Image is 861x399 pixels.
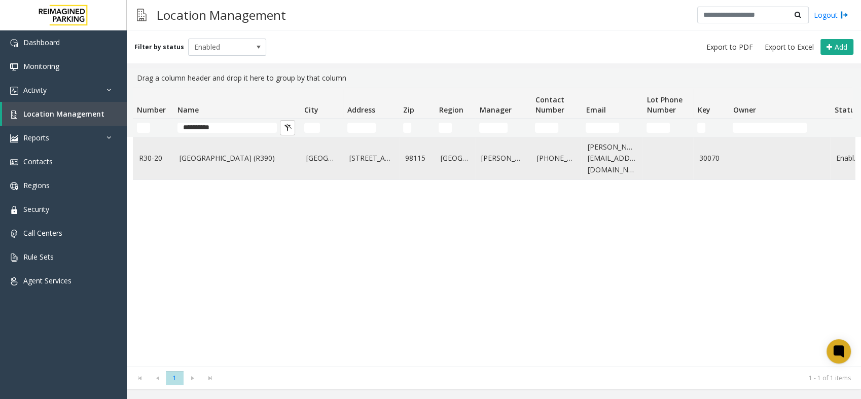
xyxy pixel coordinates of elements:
[439,123,452,133] input: Region Filter
[177,105,199,115] span: Name
[582,119,642,137] td: Email Filter
[435,119,475,137] td: Region Filter
[697,105,710,115] span: Key
[699,153,723,164] a: 30070
[306,153,337,164] a: [GEOGRAPHIC_DATA]
[133,68,855,88] div: Drag a column header and drop it here to group by that column
[23,85,47,95] span: Activity
[152,3,291,27] h3: Location Management
[173,119,300,137] td: Name Filter
[347,105,375,115] span: Address
[588,141,636,175] a: [PERSON_NAME][EMAIL_ADDRESS][DOMAIN_NAME]
[23,38,60,47] span: Dashboard
[405,153,428,164] a: 98115
[10,230,18,238] img: 'icon'
[479,123,508,133] input: Manager Filter
[304,123,320,133] input: City Filter
[531,119,582,137] td: Contact Number Filter
[23,228,62,238] span: Call Centers
[820,39,853,55] button: Add
[343,119,399,137] td: Address Filter
[177,123,277,133] input: Name Filter
[10,87,18,95] img: 'icon'
[23,157,53,166] span: Contacts
[481,153,525,164] a: [PERSON_NAME]
[733,105,756,115] span: Owner
[23,180,50,190] span: Regions
[702,40,757,54] button: Export to PDF
[189,39,250,55] span: Enabled
[10,39,18,47] img: 'icon'
[10,277,18,285] img: 'icon'
[733,123,807,133] input: Owner Filter
[300,119,343,137] td: City Filter
[479,105,511,115] span: Manager
[729,119,830,137] td: Owner Filter
[399,119,435,137] td: Zip Filter
[133,119,173,137] td: Number Filter
[23,61,59,71] span: Monitoring
[349,153,393,164] a: [STREET_ADDRESS]
[439,105,463,115] span: Region
[23,204,49,214] span: Security
[139,153,167,164] a: R30-20
[23,252,54,262] span: Rule Sets
[10,134,18,142] img: 'icon'
[840,10,848,20] img: logout
[180,153,294,164] a: [GEOGRAPHIC_DATA] (R390)
[693,119,729,137] td: Key Filter
[10,182,18,190] img: 'icon'
[23,109,104,119] span: Location Management
[535,123,558,133] input: Contact Number Filter
[10,111,18,119] img: 'icon'
[814,10,848,20] a: Logout
[403,123,411,133] input: Zip Filter
[835,42,847,52] span: Add
[836,153,859,164] a: Enabled
[586,105,605,115] span: Email
[10,253,18,262] img: 'icon'
[706,42,753,52] span: Export to PDF
[225,374,851,382] kendo-pager-info: 1 - 1 of 1 items
[403,105,414,115] span: Zip
[304,105,318,115] span: City
[23,276,71,285] span: Agent Services
[642,119,693,137] td: Lot Phone Number Filter
[10,158,18,166] img: 'icon'
[134,43,184,52] label: Filter by status
[10,63,18,71] img: 'icon'
[23,133,49,142] span: Reports
[2,102,127,126] a: Location Management
[137,123,150,133] input: Number Filter
[647,123,670,133] input: Lot Phone Number Filter
[647,95,682,115] span: Lot Phone Number
[475,119,531,137] td: Manager Filter
[586,123,619,133] input: Email Filter
[137,105,166,115] span: Number
[137,3,147,27] img: pageIcon
[761,40,818,54] button: Export to Excel
[280,120,295,135] button: Clear
[441,153,469,164] a: [GEOGRAPHIC_DATA]
[535,95,564,115] span: Contact Number
[347,123,376,133] input: Address Filter
[765,42,814,52] span: Export to Excel
[537,153,576,164] a: [PHONE_NUMBER]
[10,206,18,214] img: 'icon'
[166,371,184,385] span: Page 1
[697,123,705,133] input: Key Filter
[127,88,861,367] div: Data table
